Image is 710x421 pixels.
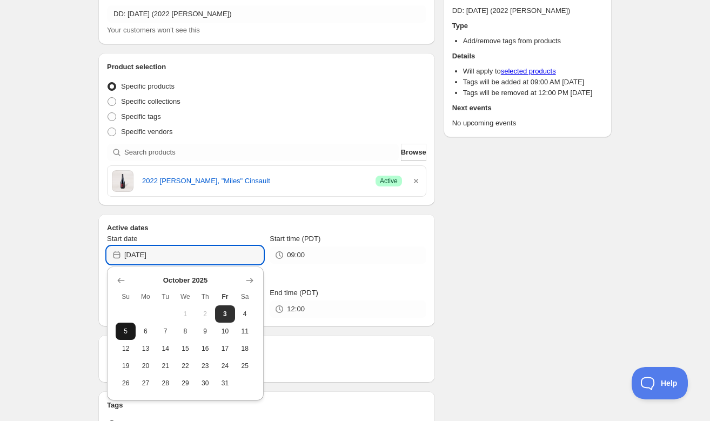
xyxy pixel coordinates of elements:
[270,235,320,243] span: Start time (PDT)
[242,273,257,288] button: Show next month, November 2025
[180,344,191,353] span: 15
[239,310,251,318] span: 4
[380,177,398,185] span: Active
[219,292,231,301] span: Fr
[116,375,136,392] button: Sunday October 26 2025
[136,340,156,357] button: Monday October 13 2025
[176,305,196,323] button: Wednesday October 1 2025
[452,103,603,113] h2: Next events
[215,357,235,375] button: Friday October 24 2025
[136,323,156,340] button: Monday October 6 2025
[180,310,191,318] span: 1
[180,379,191,387] span: 29
[195,305,215,323] button: Thursday October 2 2025
[176,288,196,305] th: Wednesday
[452,21,603,31] h2: Type
[113,273,129,288] button: Show previous month, September 2025
[239,292,251,301] span: Sa
[156,375,176,392] button: Tuesday October 28 2025
[401,144,426,161] button: Browse
[120,379,131,387] span: 26
[160,362,171,370] span: 21
[140,379,151,387] span: 27
[239,344,251,353] span: 18
[195,357,215,375] button: Thursday October 23 2025
[199,379,211,387] span: 30
[116,288,136,305] th: Sunday
[120,362,131,370] span: 19
[463,66,603,77] li: Will apply to
[120,344,131,353] span: 12
[239,327,251,336] span: 11
[140,344,151,353] span: 13
[142,176,367,186] a: 2022 [PERSON_NAME], "Miles" Cinsault
[270,289,318,297] span: End time (PDT)
[140,327,151,336] span: 6
[160,379,171,387] span: 28
[235,288,255,305] th: Saturday
[215,323,235,340] button: Friday October 10 2025
[195,288,215,305] th: Thursday
[156,357,176,375] button: Tuesday October 21 2025
[136,357,156,375] button: Monday October 20 2025
[219,327,231,336] span: 10
[199,292,211,301] span: Th
[199,327,211,336] span: 9
[195,323,215,340] button: Thursday October 9 2025
[136,288,156,305] th: Monday
[180,292,191,301] span: We
[239,362,251,370] span: 25
[195,375,215,392] button: Thursday October 30 2025
[215,375,235,392] button: Friday October 31 2025
[199,362,211,370] span: 23
[121,82,175,90] span: Specific products
[463,36,603,46] li: Add/remove tags from products
[156,340,176,357] button: Tuesday October 14 2025
[452,118,603,129] p: No upcoming events
[156,323,176,340] button: Tuesday October 7 2025
[632,367,688,399] iframe: Toggle Customer Support
[121,97,180,105] span: Specific collections
[401,147,426,158] span: Browse
[107,62,426,72] h2: Product selection
[215,288,235,305] th: Friday
[176,340,196,357] button: Wednesday October 15 2025
[235,340,255,357] button: Saturday October 18 2025
[120,327,131,336] span: 5
[176,375,196,392] button: Wednesday October 29 2025
[121,128,172,136] span: Specific vendors
[199,344,211,353] span: 16
[180,362,191,370] span: 22
[116,357,136,375] button: Sunday October 19 2025
[160,292,171,301] span: Tu
[199,310,211,318] span: 2
[107,400,426,411] h2: Tags
[160,344,171,353] span: 14
[215,305,235,323] button: Today Friday October 3 2025
[140,362,151,370] span: 20
[463,77,603,88] li: Tags will be added at 09:00 AM [DATE]
[120,292,131,301] span: Su
[160,327,171,336] span: 7
[501,67,556,75] a: selected products
[136,375,156,392] button: Monday October 27 2025
[156,288,176,305] th: Tuesday
[235,305,255,323] button: Saturday October 4 2025
[219,379,231,387] span: 31
[235,323,255,340] button: Saturday October 11 2025
[235,357,255,375] button: Saturday October 25 2025
[452,5,603,16] p: DD: [DATE] (2022 [PERSON_NAME])
[116,323,136,340] button: Sunday October 5 2025
[107,223,426,233] h2: Active dates
[124,144,399,161] input: Search products
[463,88,603,98] li: Tags will be removed at 12:00 PM [DATE]
[215,340,235,357] button: Friday October 17 2025
[195,340,215,357] button: Thursday October 16 2025
[180,327,191,336] span: 8
[107,235,137,243] span: Start date
[121,112,161,121] span: Specific tags
[219,362,231,370] span: 24
[140,292,151,301] span: Mo
[107,344,426,355] h2: Repeating
[107,26,200,34] span: Your customers won't see this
